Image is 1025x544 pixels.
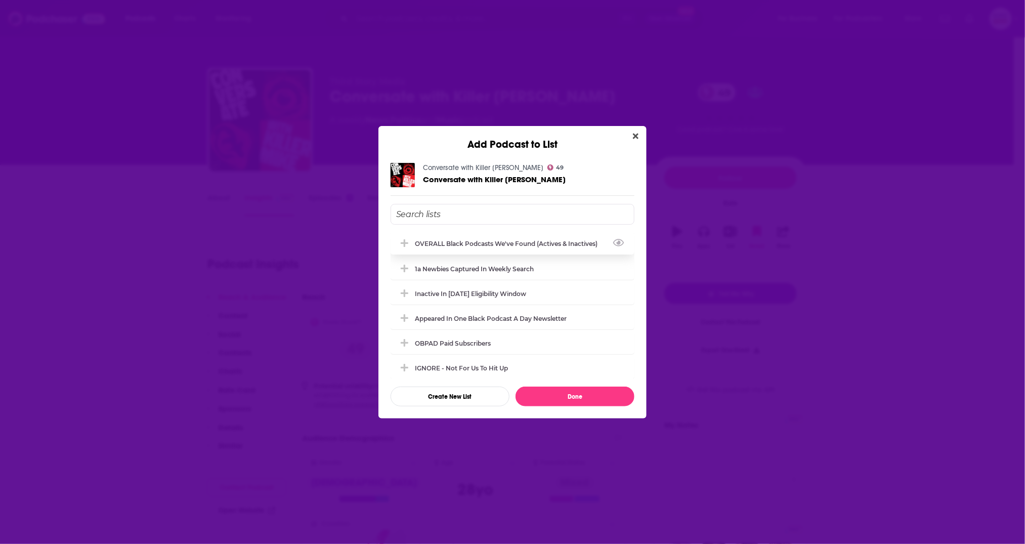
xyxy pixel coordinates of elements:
[391,282,634,305] div: Inactive in 2026 eligibility window
[423,175,566,184] a: Conversate with Killer Mike
[391,258,634,280] div: 1a Newbies captured in weekly search
[415,315,567,322] div: Appeared in One Black podcast a day newsletter
[423,175,566,184] span: Conversate with Killer [PERSON_NAME]
[415,340,491,347] div: OBPAD paid subscribers
[415,364,508,372] div: IGNORE - not for us to hit up
[415,265,534,273] div: 1a Newbies captured in weekly search
[391,357,634,379] div: IGNORE - not for us to hit up
[391,307,634,329] div: Appeared in One Black podcast a day newsletter
[391,332,634,354] div: OBPAD paid subscribers
[415,240,604,247] div: OVERALL Black podcasts we've found (actives & inactives)
[391,163,415,187] img: Conversate with Killer Mike
[391,204,634,225] input: Search lists
[547,164,564,171] a: 49
[597,245,604,246] button: View Link
[516,387,634,406] button: Done
[391,387,509,406] button: Create New List
[629,130,643,143] button: Close
[557,165,564,170] span: 49
[391,204,634,406] div: Add Podcast To List
[391,232,634,255] div: OVERALL Black podcasts we've found (actives & inactives)
[423,163,543,172] a: Conversate with Killer Mike
[415,290,526,298] div: Inactive in [DATE] eligibility window
[378,126,647,151] div: Add Podcast to List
